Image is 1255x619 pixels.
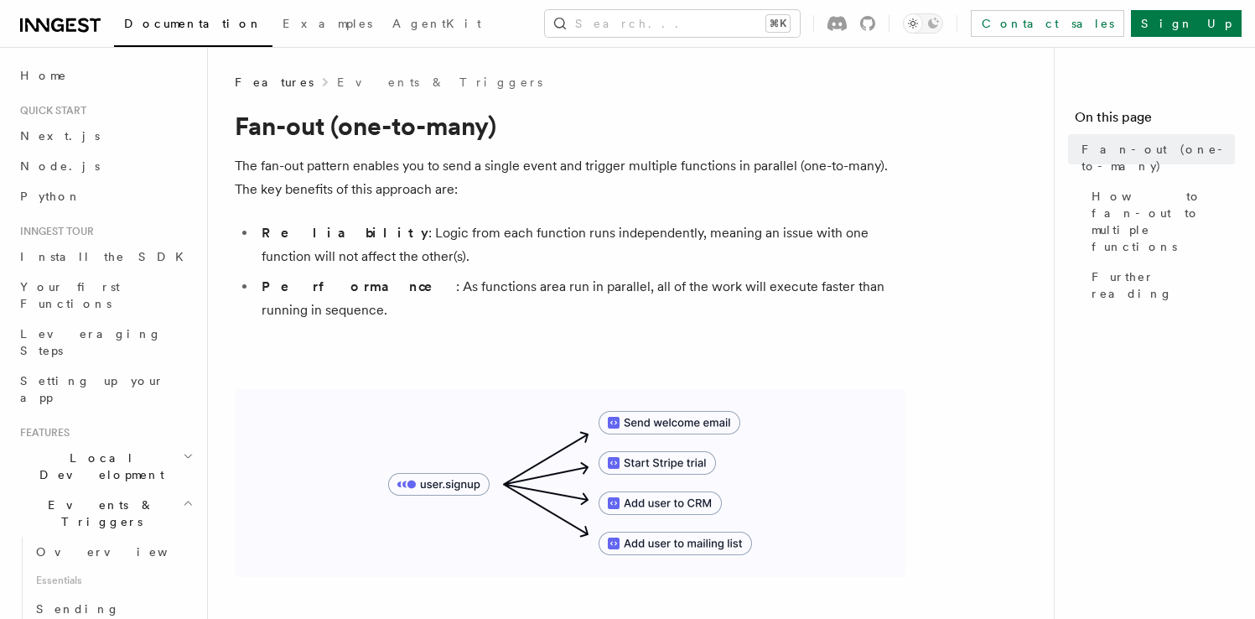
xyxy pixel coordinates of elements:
[13,319,197,366] a: Leveraging Steps
[392,17,481,30] span: AgentKit
[20,190,81,203] span: Python
[20,129,100,143] span: Next.js
[20,67,67,84] span: Home
[235,389,905,577] img: A diagram showing how to fan-out to multiple functions
[29,537,197,567] a: Overview
[13,426,70,440] span: Features
[13,225,94,238] span: Inngest tour
[20,374,164,404] span: Setting up your app
[262,278,456,294] strong: Performance
[20,159,100,173] span: Node.js
[257,221,905,268] li: : Logic from each function runs independently, meaning an issue with one function will not affect...
[272,5,382,45] a: Examples
[13,366,197,413] a: Setting up your app
[13,443,197,490] button: Local Development
[29,567,197,594] span: Essentials
[235,111,905,141] h1: Fan-out (one-to-many)
[124,17,262,30] span: Documentation
[1075,134,1235,181] a: Fan-out (one-to-many)
[262,225,428,241] strong: Reliability
[20,280,120,310] span: Your first Functions
[13,272,197,319] a: Your first Functions
[235,74,314,91] span: Features
[13,450,183,483] span: Local Development
[257,275,905,322] li: : As functions area run in parallel, all of the work will execute faster than running in sequence.
[1131,10,1242,37] a: Sign Up
[545,10,800,37] button: Search...⌘K
[20,327,162,357] span: Leveraging Steps
[382,5,491,45] a: AgentKit
[283,17,372,30] span: Examples
[1081,141,1235,174] span: Fan-out (one-to-many)
[13,497,183,530] span: Events & Triggers
[13,60,197,91] a: Home
[13,104,86,117] span: Quick start
[766,15,790,32] kbd: ⌘K
[1085,262,1235,309] a: Further reading
[13,242,197,272] a: Install the SDK
[36,545,209,559] span: Overview
[13,181,197,211] a: Python
[337,74,542,91] a: Events & Triggers
[13,151,197,181] a: Node.js
[971,10,1124,37] a: Contact sales
[903,13,943,34] button: Toggle dark mode
[1092,268,1235,302] span: Further reading
[13,121,197,151] a: Next.js
[235,154,905,201] p: The fan-out pattern enables you to send a single event and trigger multiple functions in parallel...
[1085,181,1235,262] a: How to fan-out to multiple functions
[13,490,197,537] button: Events & Triggers
[1092,188,1235,255] span: How to fan-out to multiple functions
[1075,107,1235,134] h4: On this page
[114,5,272,47] a: Documentation
[20,250,194,263] span: Install the SDK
